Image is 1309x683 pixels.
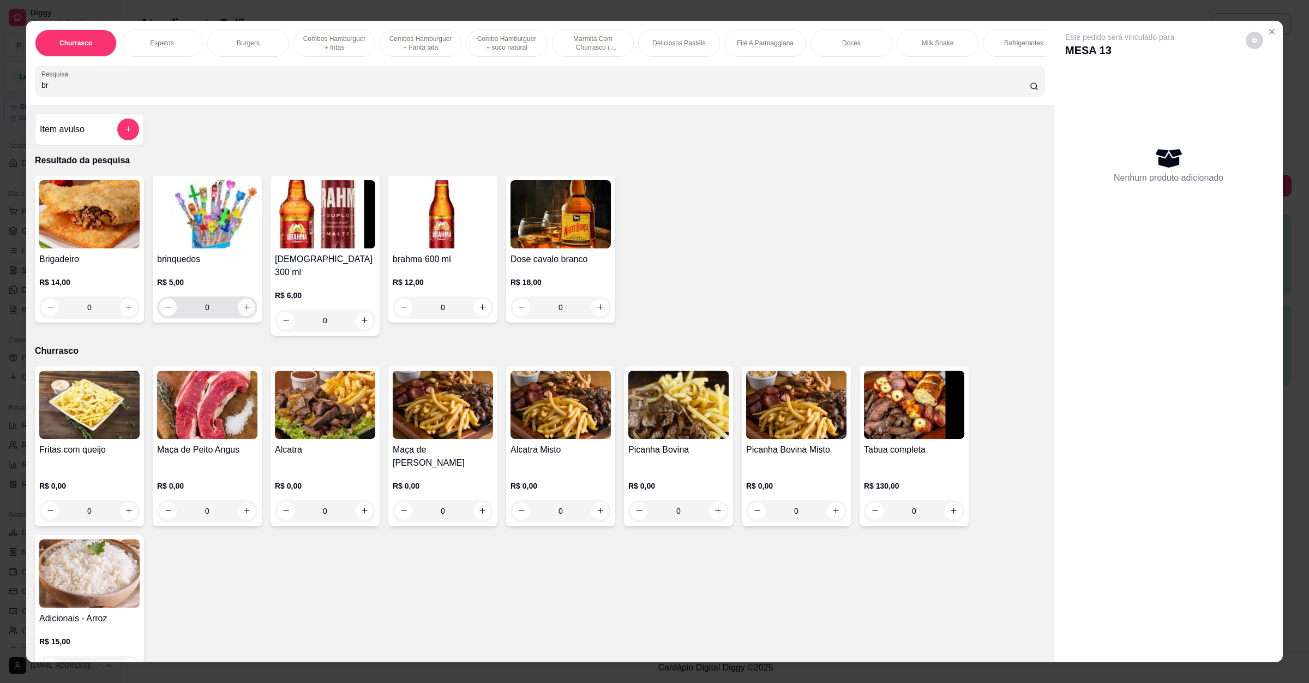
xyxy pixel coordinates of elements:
[389,34,452,52] p: Combos Hamburguer + Fanta lata
[157,253,257,266] h4: brinquedos
[628,480,729,491] p: R$ 0,00
[41,80,1030,91] input: Pesquisa
[1263,23,1281,40] button: Close
[511,180,611,248] img: product-image
[473,299,491,316] button: increase-product-quantity
[39,180,140,248] img: product-image
[746,480,846,491] p: R$ 0,00
[41,658,59,675] button: decrease-product-quantity
[511,253,611,266] h4: Dose cavalo branco
[120,658,137,675] button: increase-product-quantity
[393,480,493,491] p: R$ 0,00
[39,443,140,456] h4: Fritas com queijo
[157,443,257,456] h4: Maça de Peito Angus
[1004,39,1043,47] p: Refrigerantes
[157,480,257,491] p: R$ 0,00
[511,371,611,439] img: product-image
[39,253,140,266] h4: Brigadeiro
[842,39,861,47] p: Doces
[275,180,375,248] img: product-image
[159,299,177,316] button: decrease-product-quantity
[1246,32,1263,49] button: decrease-product-quantity
[41,69,72,79] label: Pesquisa
[157,277,257,288] p: R$ 5,00
[277,312,295,329] button: decrease-product-quantity
[35,154,1045,167] p: Resultado da pesquisa
[864,480,964,491] p: R$ 130,00
[157,180,257,248] img: product-image
[150,39,173,47] p: Espetos
[275,371,375,439] img: product-image
[737,39,794,47] p: Filé A Parmeggiana
[475,34,538,52] p: Combo Hamburguer + suco natural
[628,371,729,439] img: product-image
[1065,32,1174,43] p: Este pedido será vinculado para
[39,277,140,288] p: R$ 14,00
[511,277,611,288] p: R$ 18,00
[117,118,139,140] button: add-separate-item
[35,345,1045,358] p: Churrasco
[393,443,493,470] h4: Maça de [PERSON_NAME]
[864,443,964,456] h4: Tabua completa
[864,371,964,439] img: product-image
[303,34,366,52] p: Combos Hamburguer + fritas
[59,39,92,47] p: Churrasco
[275,253,375,279] h4: [DEMOGRAPHIC_DATA] 300 ml
[628,443,729,456] h4: Picanha Bovina
[393,180,493,248] img: product-image
[39,612,140,625] h4: Adicionais - Arroz
[1065,43,1174,58] p: MESA 13
[275,443,375,456] h4: Alcatra
[275,480,375,491] p: R$ 0,00
[39,636,140,647] p: R$ 15,00
[393,253,493,266] h4: brahma 600 ml
[511,443,611,456] h4: Alcatra Misto
[511,480,611,491] p: R$ 0,00
[652,39,705,47] p: Deliciosos Pastéis
[1114,171,1223,185] p: Nenhum produto adicionado
[237,39,260,47] p: Burgers
[922,39,954,47] p: Milk Shake
[746,443,846,456] h4: Picanha Bovina Misto
[238,299,255,316] button: increase-product-quantity
[39,371,140,439] img: product-image
[393,277,493,288] p: R$ 12,00
[356,312,373,329] button: increase-product-quantity
[393,371,493,439] img: product-image
[561,34,625,52] p: Marmita Com Churrasco ( Novidade )
[591,299,609,316] button: increase-product-quantity
[395,299,412,316] button: decrease-product-quantity
[40,123,85,136] h4: Item avulso
[513,299,530,316] button: decrease-product-quantity
[157,371,257,439] img: product-image
[39,480,140,491] p: R$ 0,00
[275,290,375,301] p: R$ 6,00
[746,371,846,439] img: product-image
[39,539,140,608] img: product-image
